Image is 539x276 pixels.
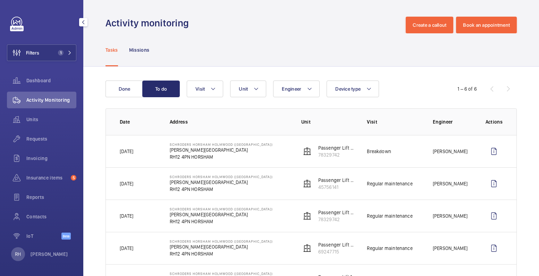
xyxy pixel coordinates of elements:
p: Schroders Horsham Holmwood ([GEOGRAPHIC_DATA]) [170,271,273,276]
p: [PERSON_NAME] [433,180,468,187]
p: 45756141 [318,184,356,191]
p: RH12 4PN HORSHAM [170,186,273,193]
p: [PERSON_NAME][GEOGRAPHIC_DATA] [170,147,273,153]
p: 69247715 [318,248,356,255]
img: elevator.svg [303,147,311,156]
span: 5 [71,175,76,181]
p: RH12 4PN HORSHAM [170,218,273,225]
span: Activity Monitoring [26,97,76,103]
span: Beta [61,233,71,240]
p: Missions [129,47,150,53]
span: Contacts [26,213,76,220]
span: Unit [239,86,248,92]
button: Visit [187,81,223,97]
button: Create a callout [406,17,453,33]
p: RH12 4PN HORSHAM [170,250,273,257]
p: [PERSON_NAME] [433,212,468,219]
h1: Activity monitoring [106,17,193,30]
p: Schroders Horsham Holmwood ([GEOGRAPHIC_DATA]) [170,142,273,147]
p: Schroders Horsham Holmwood ([GEOGRAPHIC_DATA]) [170,239,273,243]
span: Units [26,116,76,123]
img: elevator.svg [303,212,311,220]
p: Actions [486,118,503,125]
span: Requests [26,135,76,142]
p: Regular maintenance [367,212,412,219]
p: [PERSON_NAME][GEOGRAPHIC_DATA] [170,243,273,250]
p: [DATE] [120,148,133,155]
p: Breakdown [367,148,391,155]
span: Visit [195,86,205,92]
p: Unit [301,118,356,125]
p: Passenger Lift 3 (G-2) [318,241,356,248]
p: [DATE] [120,245,133,252]
p: [PERSON_NAME] [433,148,468,155]
p: Tasks [106,47,118,53]
p: Regular maintenance [367,245,412,252]
button: To do [142,81,180,97]
p: Engineer [433,118,474,125]
button: Engineer [273,81,320,97]
span: Filters [26,49,39,56]
p: [DATE] [120,212,133,219]
span: 1 [58,50,64,56]
p: 78329742 [318,151,356,158]
p: [PERSON_NAME][GEOGRAPHIC_DATA] [170,211,273,218]
button: Book an appointment [456,17,517,33]
p: [DATE] [120,180,133,187]
p: Schroders Horsham Holmwood ([GEOGRAPHIC_DATA]) [170,207,273,211]
span: IoT [26,233,61,240]
p: 78329742 [318,216,356,223]
button: Done [106,81,143,97]
span: Engineer [282,86,301,92]
img: elevator.svg [303,244,311,252]
p: Visit [367,118,422,125]
p: Regular maintenance [367,180,412,187]
p: [PERSON_NAME] [31,251,68,258]
p: [PERSON_NAME][GEOGRAPHIC_DATA] [170,179,273,186]
p: Passenger Lift 4 (G-2) [318,144,356,151]
button: Unit [230,81,266,97]
span: Device type [335,86,361,92]
p: [PERSON_NAME] [433,245,468,252]
p: Schroders Horsham Holmwood ([GEOGRAPHIC_DATA]) [170,175,273,179]
p: Date [120,118,159,125]
span: Insurance items [26,174,68,181]
button: Device type [327,81,379,97]
p: RH12 4PN HORSHAM [170,153,273,160]
p: Passenger Lift 2 (G-2) [318,177,356,184]
p: Passenger Lift 4 (G-2) [318,209,356,216]
span: Reports [26,194,76,201]
img: elevator.svg [303,179,311,188]
p: Address [170,118,290,125]
button: Filters1 [7,44,76,61]
span: Invoicing [26,155,76,162]
p: RH [15,251,21,258]
div: 1 – 6 of 6 [457,85,477,92]
span: Dashboard [26,77,76,84]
